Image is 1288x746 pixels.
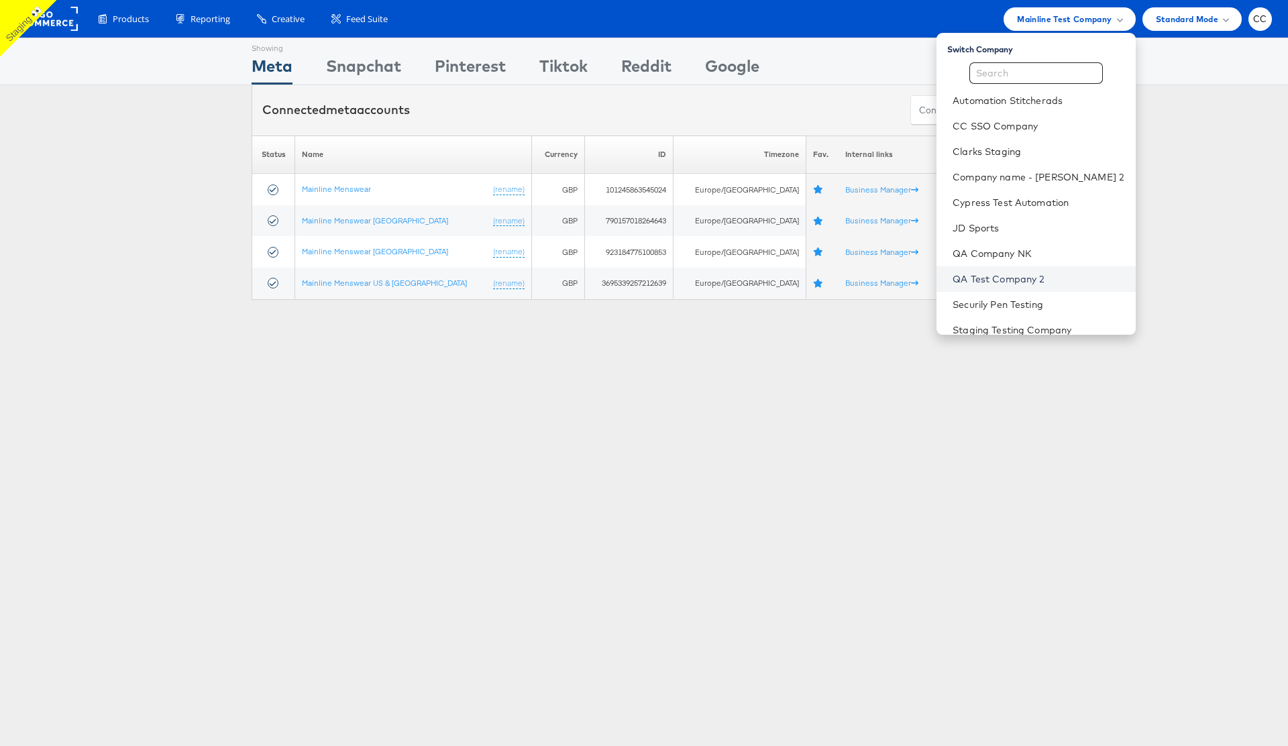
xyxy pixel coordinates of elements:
[953,145,1124,158] a: Clarks Staging
[673,136,806,174] th: Timezone
[705,54,759,85] div: Google
[953,323,1124,337] a: Staging Testing Company
[302,184,371,194] a: Mainline Menswear
[1156,12,1218,26] span: Standard Mode
[673,236,806,268] td: Europe/[GEOGRAPHIC_DATA]
[532,136,585,174] th: Currency
[539,54,588,85] div: Tiktok
[493,184,525,195] a: (rename)
[346,13,388,25] span: Feed Suite
[621,54,672,85] div: Reddit
[532,236,585,268] td: GBP
[585,136,674,174] th: ID
[302,246,448,256] a: Mainline Menswear [GEOGRAPHIC_DATA]
[845,278,918,288] a: Business Manager
[845,184,918,195] a: Business Manager
[910,95,1026,125] button: ConnectmetaAccounts
[947,38,1135,55] div: Switch Company
[953,272,1124,286] a: QA Test Company 2
[585,174,674,205] td: 101245863545024
[673,268,806,299] td: Europe/[GEOGRAPHIC_DATA]
[673,174,806,205] td: Europe/[GEOGRAPHIC_DATA]
[969,62,1103,84] input: Search
[953,94,1124,107] a: Automation Stitcherads
[585,205,674,237] td: 790157018264643
[302,278,467,288] a: Mainline Menswear US & [GEOGRAPHIC_DATA]
[493,278,525,289] a: (rename)
[953,247,1124,260] a: QA Company NK
[272,13,305,25] span: Creative
[1253,15,1267,23] span: CC
[845,215,918,225] a: Business Manager
[953,170,1124,184] a: Company name - [PERSON_NAME] 2
[113,13,149,25] span: Products
[252,38,292,54] div: Showing
[532,205,585,237] td: GBP
[326,54,401,85] div: Snapchat
[585,268,674,299] td: 3695339257212639
[673,205,806,237] td: Europe/[GEOGRAPHIC_DATA]
[532,174,585,205] td: GBP
[532,268,585,299] td: GBP
[252,136,295,174] th: Status
[252,54,292,85] div: Meta
[1017,12,1112,26] span: Mainline Test Company
[435,54,506,85] div: Pinterest
[493,246,525,258] a: (rename)
[953,221,1124,235] a: JD Sports
[326,102,357,117] span: meta
[262,101,410,119] div: Connected accounts
[953,119,1124,133] a: CC SSO Company
[953,196,1124,209] a: Cypress Test Automation
[585,236,674,268] td: 923184775100853
[493,215,525,227] a: (rename)
[191,13,230,25] span: Reporting
[953,298,1124,311] a: Securily Pen Testing
[295,136,532,174] th: Name
[302,215,448,225] a: Mainline Menswear [GEOGRAPHIC_DATA]
[845,247,918,257] a: Business Manager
